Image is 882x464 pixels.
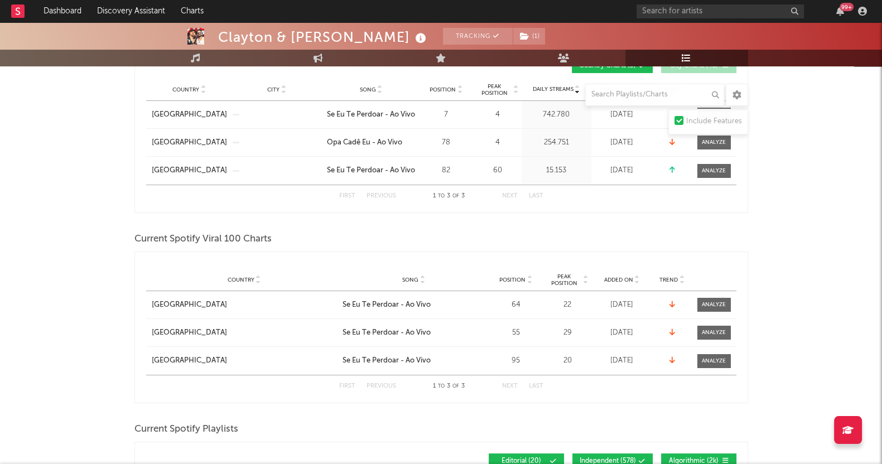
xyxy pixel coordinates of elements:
[438,194,445,199] span: to
[343,355,485,366] a: Se Eu Te Perdoar - Ao Vivo
[228,277,254,283] span: Country
[443,28,513,45] button: Tracking
[585,84,725,106] input: Search Playlists/Charts
[502,383,518,389] button: Next
[477,165,519,176] div: 60
[686,115,742,128] div: Include Features
[327,137,416,148] a: Opa Cadê Eu - Ao Vivo
[499,277,526,283] span: Position
[594,137,650,148] div: [DATE]
[367,383,396,389] button: Previous
[529,383,543,389] button: Last
[421,137,471,148] div: 78
[152,299,227,311] div: [GEOGRAPHIC_DATA]
[327,165,415,176] div: Se Eu Te Perdoar - Ao Vivo
[836,7,844,16] button: 99+
[547,327,589,339] div: 29
[524,109,589,120] div: 742.780
[343,299,431,311] div: Se Eu Te Perdoar - Ao Vivo
[524,137,589,148] div: 254.751
[513,28,546,45] span: ( 1 )
[547,355,589,366] div: 20
[491,355,541,366] div: 95
[134,423,238,436] span: Current Spotify Playlists
[402,277,418,283] span: Song
[339,383,355,389] button: First
[529,193,543,199] button: Last
[594,355,650,366] div: [DATE]
[491,327,541,339] div: 55
[477,137,519,148] div: 4
[134,233,272,246] span: Current Spotify Viral 100 Charts
[659,277,678,283] span: Trend
[343,327,431,339] div: Se Eu Te Perdoar - Ao Vivo
[327,109,416,120] a: Se Eu Te Perdoar - Ao Vivo
[367,193,396,199] button: Previous
[637,4,804,18] input: Search for artists
[840,3,854,11] div: 99 +
[152,299,337,311] a: [GEOGRAPHIC_DATA]
[533,85,573,94] span: Daily Streams
[327,137,402,148] div: Opa Cadê Eu - Ao Vivo
[152,109,227,120] a: [GEOGRAPHIC_DATA]
[327,109,415,120] div: Se Eu Te Perdoar - Ao Vivo
[430,86,456,93] span: Position
[421,165,471,176] div: 82
[267,86,279,93] span: City
[547,299,589,311] div: 22
[343,327,485,339] a: Se Eu Te Perdoar - Ao Vivo
[513,28,545,45] button: (1)
[477,83,512,96] span: Peak Position
[452,384,459,389] span: of
[477,109,519,120] div: 4
[604,277,633,283] span: Added On
[594,165,650,176] div: [DATE]
[594,299,650,311] div: [DATE]
[360,86,376,93] span: Song
[152,165,227,176] a: [GEOGRAPHIC_DATA]
[491,299,541,311] div: 64
[152,327,337,339] a: [GEOGRAPHIC_DATA]
[421,109,471,120] div: 7
[218,28,429,46] div: Clayton & [PERSON_NAME]
[343,299,485,311] a: Se Eu Te Perdoar - Ao Vivo
[418,190,480,203] div: 1 3 3
[547,273,582,287] span: Peak Position
[339,193,355,199] button: First
[418,380,480,393] div: 1 3 3
[152,327,227,339] div: [GEOGRAPHIC_DATA]
[452,194,459,199] span: of
[343,355,431,366] div: Se Eu Te Perdoar - Ao Vivo
[152,355,337,366] a: [GEOGRAPHIC_DATA]
[594,327,650,339] div: [DATE]
[152,355,227,366] div: [GEOGRAPHIC_DATA]
[594,109,650,120] div: [DATE]
[152,137,227,148] a: [GEOGRAPHIC_DATA]
[524,165,589,176] div: 15.153
[327,165,416,176] a: Se Eu Te Perdoar - Ao Vivo
[502,193,518,199] button: Next
[172,86,199,93] span: Country
[438,384,445,389] span: to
